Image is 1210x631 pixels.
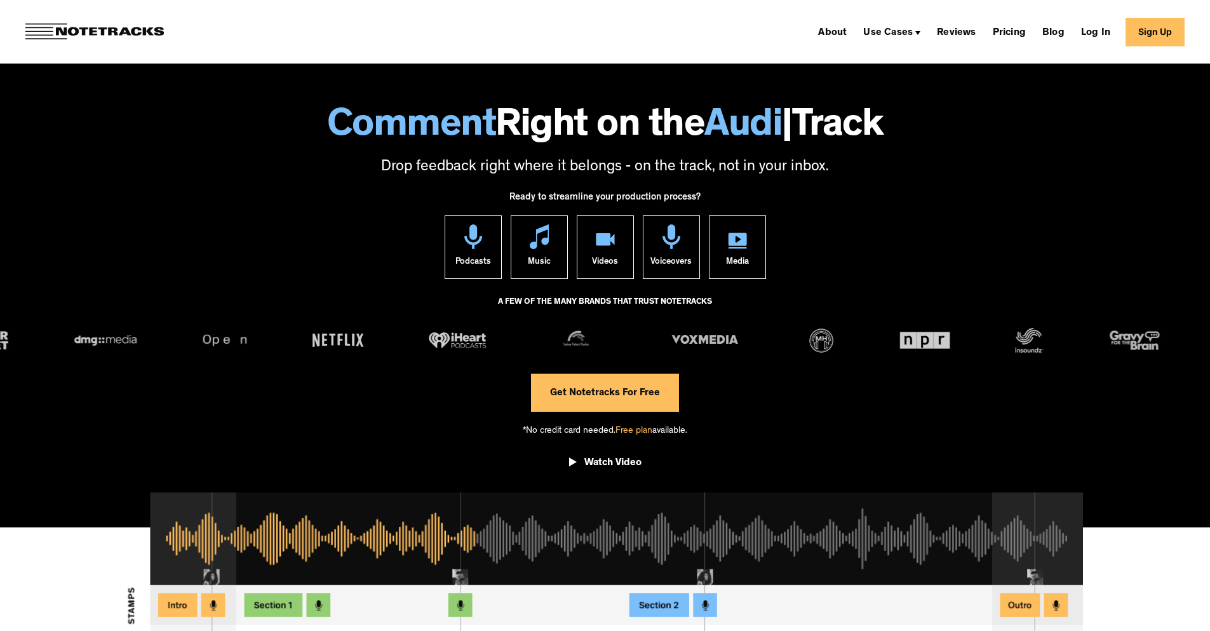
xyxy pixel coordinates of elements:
a: open lightbox [569,447,642,483]
a: Blog [1037,22,1070,42]
div: Voiceovers [650,249,692,278]
h1: Right on the Track [13,108,1197,147]
a: Media [709,215,766,279]
a: Podcasts [445,215,502,279]
span: | [782,108,792,147]
div: Use Cases [858,22,925,42]
span: Audi [704,108,782,147]
a: Pricing [988,22,1031,42]
div: Podcasts [455,249,491,278]
div: *No credit card needed. available. [523,412,687,448]
a: Voiceovers [643,215,700,279]
div: Use Cases [863,28,913,38]
a: Videos [577,215,634,279]
div: Media [726,249,749,278]
a: Get Notetracks For Free [531,374,679,412]
div: Videos [592,249,618,278]
span: Free plan [615,426,652,436]
div: Music [528,249,551,278]
a: Reviews [932,22,981,42]
a: Sign Up [1126,18,1185,46]
span: Comment [327,108,496,147]
p: Drop feedback right where it belongs - on the track, not in your inbox. [13,157,1197,179]
div: A FEW OF THE MANY BRANDS THAT TRUST NOTETRACKS [498,292,712,326]
a: Music [511,215,568,279]
a: About [813,22,852,42]
div: Watch Video [584,457,642,470]
a: Log In [1076,22,1115,42]
div: Ready to streamline your production process? [509,185,701,215]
